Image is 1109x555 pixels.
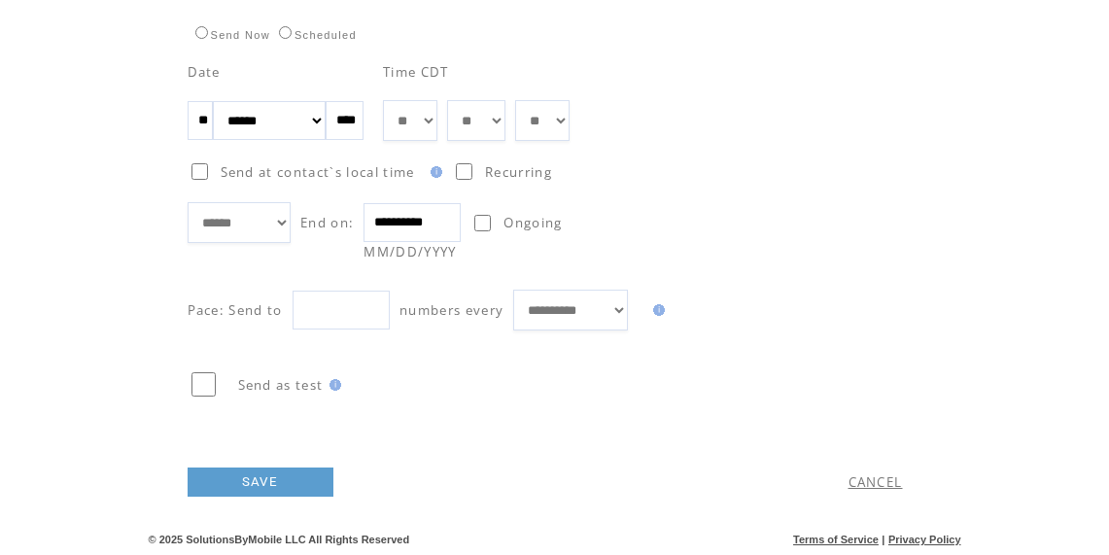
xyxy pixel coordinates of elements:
label: Scheduled [274,29,357,41]
span: Send as test [238,376,324,394]
span: Date [188,63,221,81]
span: Pace: Send to [188,301,283,319]
a: CANCEL [849,473,903,491]
span: Time CDT [383,63,449,81]
a: Privacy Policy [888,534,961,545]
span: Recurring [485,163,552,181]
span: MM/DD/YYYY [364,243,456,260]
span: numbers every [399,301,503,319]
span: Send at contact`s local time [221,163,415,181]
input: Send Now [195,26,208,39]
a: Terms of Service [793,534,879,545]
label: Send Now [191,29,270,41]
span: © 2025 SolutionsByMobile LLC All Rights Reserved [149,534,410,545]
span: End on: [300,214,354,231]
span: | [882,534,884,545]
img: help.gif [324,379,341,391]
a: SAVE [188,468,333,497]
img: help.gif [425,166,442,178]
span: Ongoing [503,214,562,231]
input: Scheduled [279,26,292,39]
img: help.gif [647,304,665,316]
